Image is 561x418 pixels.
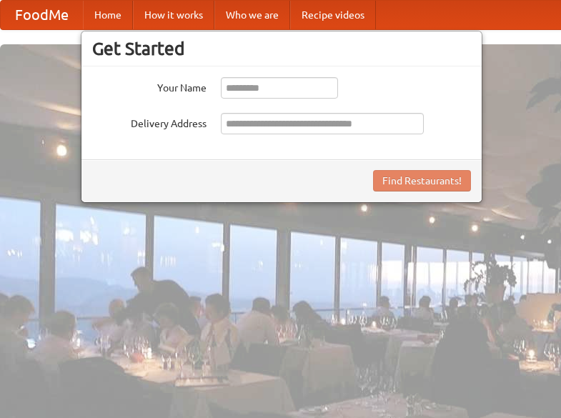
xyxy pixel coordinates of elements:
[214,1,290,29] a: Who we are
[1,1,83,29] a: FoodMe
[133,1,214,29] a: How it works
[290,1,376,29] a: Recipe videos
[83,1,133,29] a: Home
[373,170,471,191] button: Find Restaurants!
[92,38,471,59] h3: Get Started
[92,77,207,95] label: Your Name
[92,113,207,131] label: Delivery Address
